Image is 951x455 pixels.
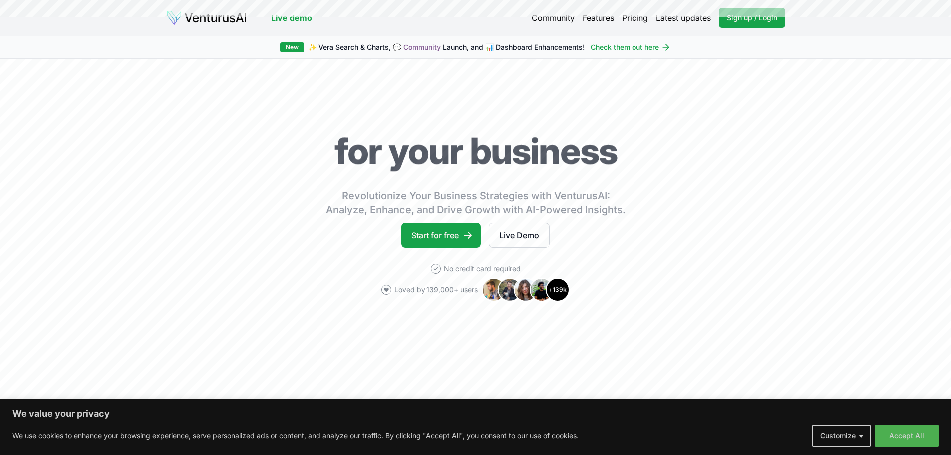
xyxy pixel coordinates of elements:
p: We use cookies to enhance your browsing experience, serve personalized ads or content, and analyz... [12,430,579,442]
a: Check them out here [591,42,671,52]
img: Avatar 3 [514,278,538,302]
a: Community [532,12,575,24]
p: We value your privacy [12,408,939,420]
img: Avatar 2 [498,278,522,302]
span: ✨ Vera Search & Charts, 💬 Launch, and 📊 Dashboard Enhancements! [308,42,585,52]
a: Pricing [622,12,648,24]
img: logo [166,10,247,26]
span: Sign up / Login [727,13,777,23]
a: Sign up / Login [719,8,785,28]
a: Live demo [271,12,312,24]
div: New [280,42,304,52]
a: Latest updates [656,12,711,24]
img: Avatar 1 [482,278,506,302]
button: Customize [812,425,871,447]
button: Accept All [875,425,939,447]
a: Live Demo [489,223,550,248]
img: Avatar 4 [530,278,554,302]
a: Start for free [401,223,481,248]
a: Features [583,12,614,24]
a: Community [403,43,441,51]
